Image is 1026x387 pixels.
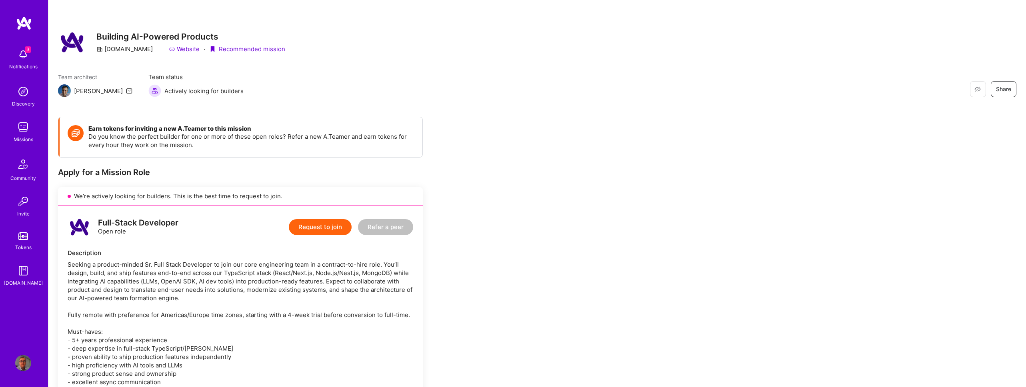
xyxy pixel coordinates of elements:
[148,84,161,97] img: Actively looking for builders
[4,279,43,287] div: [DOMAIN_NAME]
[169,45,200,53] a: Website
[991,81,1016,97] button: Share
[68,125,84,141] img: Token icon
[16,16,32,30] img: logo
[68,249,413,257] div: Description
[15,193,31,209] img: Invite
[96,32,285,42] h3: Building AI-Powered Products
[126,88,132,94] i: icon Mail
[164,87,244,95] span: Actively looking for builders
[996,85,1011,93] span: Share
[15,84,31,100] img: discovery
[68,215,92,239] img: logo
[10,174,36,182] div: Community
[17,209,30,218] div: Invite
[88,132,414,149] p: Do you know the perfect builder for one or more of these open roles? Refer a new A.Teamer and ear...
[14,135,33,144] div: Missions
[974,86,981,92] i: icon EyeClosed
[96,45,153,53] div: [DOMAIN_NAME]
[18,232,28,240] img: tokens
[209,46,216,52] i: icon PurpleRibbon
[58,84,71,97] img: Team Architect
[25,46,31,53] span: 3
[58,167,423,178] div: Apply for a Mission Role
[15,243,32,251] div: Tokens
[15,263,31,279] img: guide book
[204,45,205,53] div: ·
[74,87,123,95] div: [PERSON_NAME]
[88,125,414,132] h4: Earn tokens for inviting a new A.Teamer to this mission
[12,100,35,108] div: Discovery
[358,219,413,235] button: Refer a peer
[15,46,31,62] img: bell
[98,219,178,235] div: Open role
[15,355,31,371] img: User Avatar
[96,46,103,52] i: icon CompanyGray
[58,28,87,57] img: Company Logo
[148,73,244,81] span: Team status
[14,155,33,174] img: Community
[289,219,352,235] button: Request to join
[15,119,31,135] img: teamwork
[9,62,38,71] div: Notifications
[209,45,285,53] div: Recommended mission
[58,73,132,81] span: Team architect
[98,219,178,227] div: Full-Stack Developer
[58,187,423,205] div: We’re actively looking for builders. This is the best time to request to join.
[13,355,33,371] a: User Avatar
